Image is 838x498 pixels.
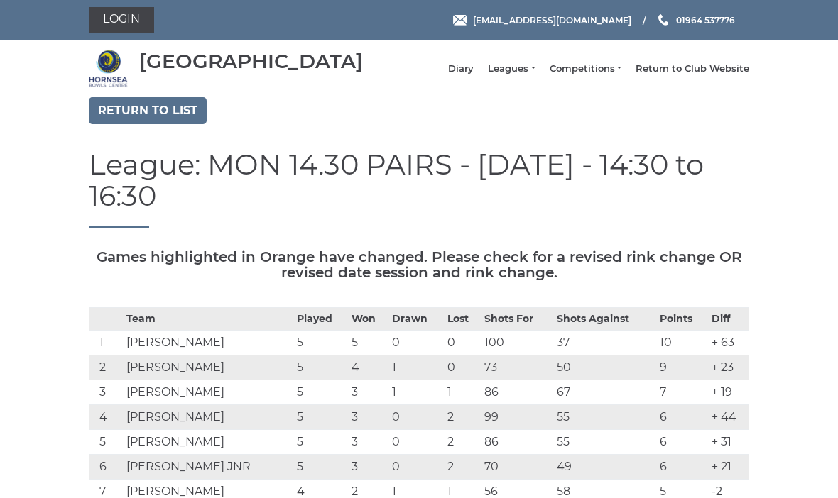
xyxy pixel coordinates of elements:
td: 49 [553,455,656,480]
a: Return to list [89,97,207,124]
td: 0 [388,430,444,455]
td: + 63 [708,331,749,355]
img: Email [453,15,467,26]
td: 5 [89,430,123,455]
td: 55 [553,405,656,430]
td: 6 [656,405,708,430]
a: Return to Club Website [636,62,749,75]
td: 67 [553,380,656,405]
td: [PERSON_NAME] [123,430,293,455]
td: 1 [89,331,123,355]
span: 01964 537776 [676,14,735,25]
td: 5 [293,331,349,355]
td: 5 [293,455,349,480]
td: [PERSON_NAME] [123,331,293,355]
td: 0 [388,405,444,430]
th: Shots For [481,308,553,331]
td: 1 [388,355,444,380]
th: Shots Against [553,308,656,331]
th: Won [348,308,388,331]
td: 37 [553,331,656,355]
td: 70 [481,455,553,480]
td: 99 [481,405,553,430]
td: [PERSON_NAME] JNR [123,455,293,480]
a: Competitions [550,62,621,75]
th: Diff [708,308,749,331]
a: Leagues [488,62,535,75]
td: 5 [293,405,349,430]
td: [PERSON_NAME] [123,355,293,380]
a: Login [89,7,154,33]
td: [PERSON_NAME] [123,380,293,405]
th: Points [656,308,708,331]
span: [EMAIL_ADDRESS][DOMAIN_NAME] [473,14,631,25]
td: 100 [481,331,553,355]
td: 2 [444,430,481,455]
td: + 23 [708,355,749,380]
td: 0 [388,455,444,480]
td: 55 [553,430,656,455]
img: Phone us [658,14,668,26]
td: 2 [444,455,481,480]
td: 1 [444,380,481,405]
img: Hornsea Bowls Centre [89,49,128,88]
td: 4 [89,405,123,430]
td: [PERSON_NAME] [123,405,293,430]
td: 10 [656,331,708,355]
td: 3 [348,380,388,405]
td: 3 [348,430,388,455]
td: + 19 [708,380,749,405]
td: 6 [656,430,708,455]
td: 6 [89,455,123,480]
h5: Games highlighted in Orange have changed. Please check for a revised rink change OR revised date ... [89,249,749,280]
td: 4 [348,355,388,380]
td: 0 [444,355,481,380]
th: Team [123,308,293,331]
td: 2 [444,405,481,430]
td: 73 [481,355,553,380]
td: 5 [293,380,349,405]
td: 0 [444,331,481,355]
td: + 31 [708,430,749,455]
td: + 21 [708,455,749,480]
td: 0 [388,331,444,355]
th: Drawn [388,308,444,331]
td: 5 [348,331,388,355]
td: 3 [348,455,388,480]
td: 2 [89,355,123,380]
a: Diary [448,62,474,75]
td: 7 [656,380,708,405]
td: 86 [481,380,553,405]
a: Phone us 01964 537776 [656,13,735,27]
th: Lost [444,308,481,331]
td: 86 [481,430,553,455]
a: Email [EMAIL_ADDRESS][DOMAIN_NAME] [453,13,631,27]
div: [GEOGRAPHIC_DATA] [139,50,363,72]
td: 9 [656,355,708,380]
td: + 44 [708,405,749,430]
td: 3 [348,405,388,430]
td: 1 [388,380,444,405]
td: 6 [656,455,708,480]
td: 50 [553,355,656,380]
h1: League: MON 14.30 PAIRS - [DATE] - 14:30 to 16:30 [89,149,749,228]
td: 3 [89,380,123,405]
td: 5 [293,430,349,455]
td: 5 [293,355,349,380]
th: Played [293,308,349,331]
